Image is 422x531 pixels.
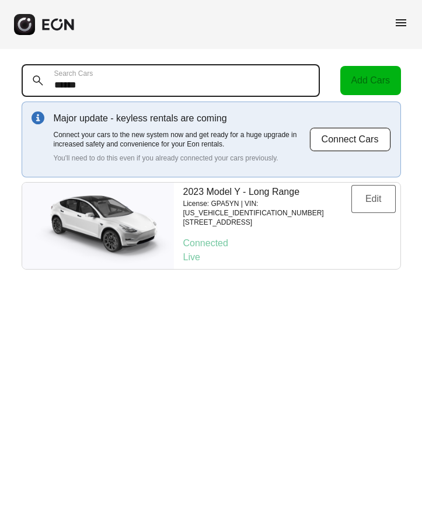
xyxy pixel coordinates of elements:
[54,153,309,163] p: You'll need to do this even if you already connected your cars previously.
[394,16,408,30] span: menu
[183,250,396,264] p: Live
[22,188,174,264] img: car
[183,218,351,227] p: [STREET_ADDRESS]
[54,111,309,125] p: Major update - keyless rentals are coming
[183,236,396,250] p: Connected
[32,111,44,124] img: info
[54,69,93,78] label: Search Cars
[183,199,351,218] p: License: GPA5YN | VIN: [US_VEHICLE_IDENTIFICATION_NUMBER]
[54,130,309,149] p: Connect your cars to the new system now and get ready for a huge upgrade in increased safety and ...
[351,185,396,213] button: Edit
[183,185,351,199] p: 2023 Model Y - Long Range
[309,127,391,152] button: Connect Cars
